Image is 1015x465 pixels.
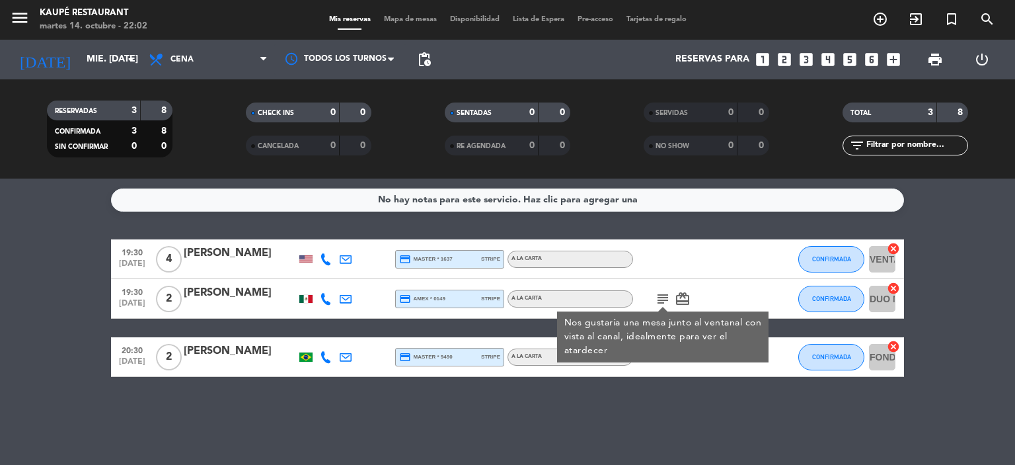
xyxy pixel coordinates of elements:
i: menu [10,8,30,28]
span: Mis reservas [322,16,377,23]
span: amex * 0149 [399,293,445,305]
button: CONFIRMADA [798,344,864,370]
i: subject [655,291,671,307]
i: search [979,11,995,27]
i: add_circle_outline [872,11,888,27]
span: stripe [481,353,500,361]
strong: 0 [330,141,336,150]
span: Disponibilidad [443,16,506,23]
span: CONFIRMADA [812,255,851,263]
strong: 3 [132,126,137,136]
strong: 0 [759,108,767,117]
div: Nos gustaría una mesa junto al ventanal con vista al canal, idealmente para ver el atardecer [564,316,762,358]
span: CANCELADA [258,143,299,149]
strong: 0 [529,141,535,150]
strong: 0 [728,141,733,150]
strong: 0 [560,108,568,117]
strong: 0 [560,141,568,150]
span: CONFIRMADA [812,295,851,302]
span: 2 [156,344,182,370]
span: NO SHOW [656,143,689,149]
span: 19:30 [116,244,149,259]
i: looks_one [754,51,771,68]
div: [PERSON_NAME] [184,284,296,302]
div: LOG OUT [958,40,1005,79]
i: looks_two [776,51,793,68]
i: cancel [887,242,900,255]
span: [DATE] [116,259,149,275]
span: master * 9490 [399,351,453,363]
span: Mapa de mesas [377,16,443,23]
span: stripe [481,294,500,303]
span: 19:30 [116,284,149,299]
div: No hay notas para este servicio. Haz clic para agregar una [378,192,638,208]
i: cancel [887,340,900,353]
span: A LA CARTA [511,354,542,359]
i: filter_list [849,138,865,153]
i: arrow_drop_down [123,52,139,67]
span: 20:30 [116,342,149,357]
span: Cena [170,55,194,64]
span: CONFIRMADA [55,128,100,135]
span: SENTADAS [457,110,492,116]
strong: 8 [161,106,169,115]
span: SERVIDAS [656,110,688,116]
i: add_box [885,51,902,68]
strong: 3 [928,108,933,117]
span: 2 [156,286,182,312]
span: A LA CARTA [511,256,542,261]
span: [DATE] [116,357,149,372]
span: Lista de Espera [506,16,571,23]
span: Reservas para [675,54,749,65]
i: credit_card [399,351,411,363]
span: stripe [481,255,500,263]
div: Kaupé Restaurant [40,7,147,20]
strong: 0 [360,108,368,117]
strong: 0 [759,141,767,150]
span: CONFIRMADA [812,353,851,360]
span: master * 1637 [399,253,453,265]
span: SIN CONFIRMAR [55,144,108,150]
span: CHECK INS [258,110,294,116]
span: Tarjetas de regalo [620,16,693,23]
div: [PERSON_NAME] [184,245,296,262]
strong: 0 [360,141,368,150]
strong: 0 [728,108,733,117]
i: [DATE] [10,45,80,74]
span: Pre-acceso [571,16,620,23]
i: cancel [887,282,900,295]
span: [DATE] [116,299,149,314]
span: A LA CARTA [511,296,542,301]
i: looks_3 [798,51,815,68]
span: print [927,52,943,67]
div: [PERSON_NAME] [184,343,296,360]
i: turned_in_not [944,11,959,27]
i: looks_5 [841,51,858,68]
i: exit_to_app [908,11,924,27]
strong: 3 [132,106,137,115]
i: power_settings_new [974,52,990,67]
span: RE AGENDADA [457,143,506,149]
i: card_giftcard [675,291,691,307]
button: CONFIRMADA [798,286,864,312]
span: TOTAL [850,110,871,116]
div: martes 14. octubre - 22:02 [40,20,147,33]
span: pending_actions [416,52,432,67]
i: credit_card [399,293,411,305]
button: menu [10,8,30,32]
strong: 8 [161,126,169,136]
input: Filtrar por nombre... [865,138,967,153]
i: credit_card [399,253,411,265]
span: 4 [156,246,182,273]
strong: 0 [330,108,336,117]
strong: 8 [958,108,965,117]
i: looks_4 [819,51,837,68]
strong: 0 [529,108,535,117]
span: RESERVADAS [55,108,97,114]
strong: 0 [132,142,137,151]
strong: 0 [161,142,169,151]
button: CONFIRMADA [798,246,864,273]
i: looks_6 [863,51,880,68]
